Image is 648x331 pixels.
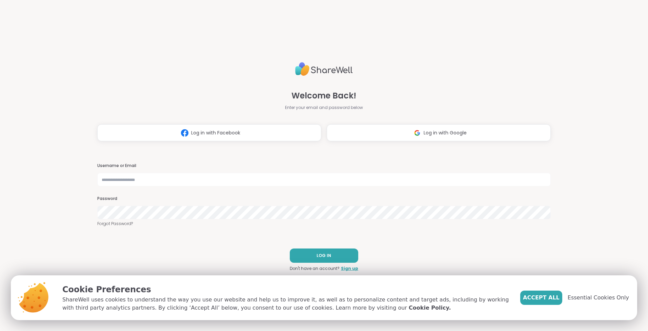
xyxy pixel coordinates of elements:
[409,304,451,312] a: Cookie Policy.
[178,127,191,139] img: ShareWell Logomark
[290,265,340,272] span: Don't have an account?
[290,249,358,263] button: LOG IN
[62,283,509,296] p: Cookie Preferences
[411,127,424,139] img: ShareWell Logomark
[62,296,509,312] p: ShareWell uses cookies to understand the way you use our website and help us to improve it, as we...
[568,294,629,302] span: Essential Cookies Only
[327,124,551,141] button: Log in with Google
[191,129,240,136] span: Log in with Facebook
[520,291,562,305] button: Accept All
[424,129,467,136] span: Log in with Google
[97,124,321,141] button: Log in with Facebook
[291,90,356,102] span: Welcome Back!
[97,221,551,227] a: Forgot Password?
[295,59,353,79] img: ShareWell Logo
[97,163,551,169] h3: Username or Email
[317,253,331,259] span: LOG IN
[97,196,551,202] h3: Password
[285,105,363,111] span: Enter your email and password below
[341,265,358,272] a: Sign up
[523,294,560,302] span: Accept All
